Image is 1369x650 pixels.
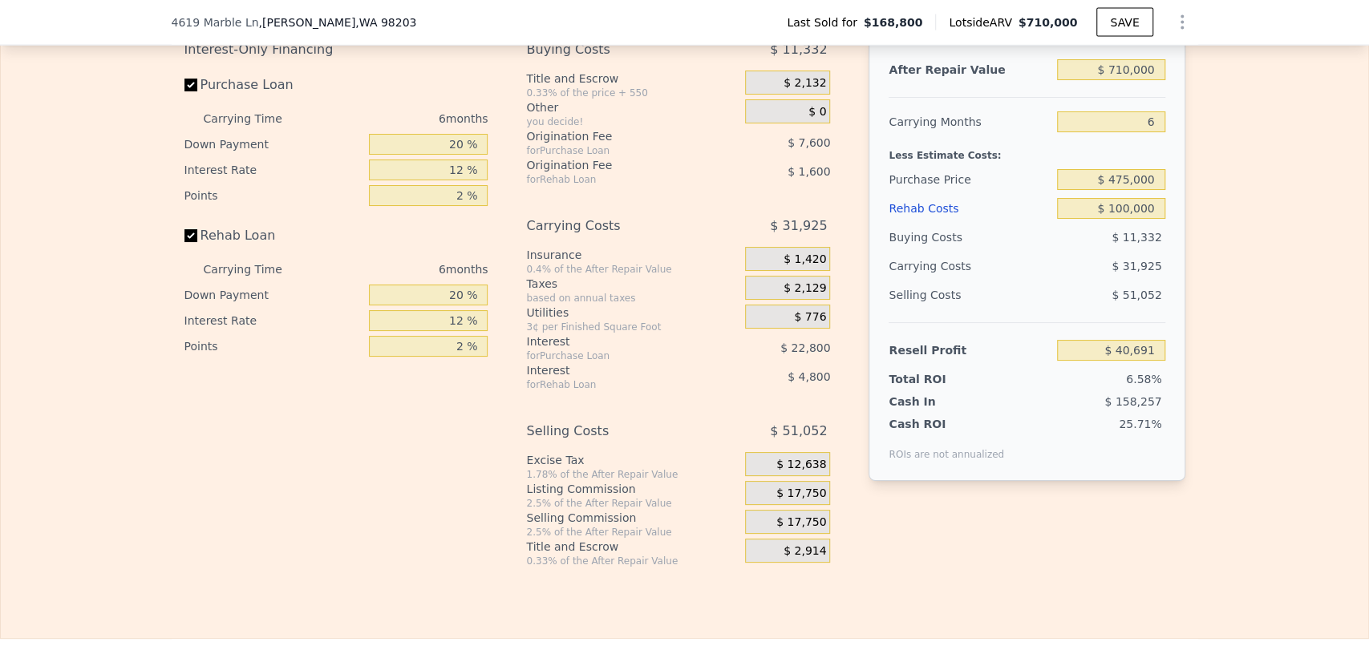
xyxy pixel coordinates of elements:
div: 3¢ per Finished Square Foot [526,321,739,333]
span: $ 2,132 [784,76,826,91]
input: Rehab Loan [184,229,197,242]
span: $ 31,925 [770,212,827,240]
div: Carrying Costs [526,212,705,240]
span: $ 11,332 [770,35,827,64]
div: Down Payment [184,131,363,157]
span: $ 158,257 [1104,395,1161,408]
span: $ 2,914 [784,544,826,559]
div: you decide! [526,115,739,128]
span: Last Sold for [787,14,864,30]
div: Origination Fee [526,128,705,144]
div: Title and Escrow [526,539,739,555]
span: , [PERSON_NAME] [259,14,417,30]
div: ROIs are not annualized [889,432,1004,461]
div: After Repair Value [889,55,1051,84]
div: Cash ROI [889,416,1004,432]
div: based on annual taxes [526,292,739,305]
span: $ 17,750 [776,515,826,530]
div: Excise Tax [526,452,739,468]
div: Carrying Time [204,106,308,131]
div: 6 months [314,256,488,282]
span: $ 51,052 [770,417,827,446]
span: $ 776 [794,310,826,325]
div: 2.5% of the After Repair Value [526,526,739,539]
span: $710,000 [1019,16,1078,29]
span: 25.71% [1119,418,1161,430]
span: 4619 Marble Ln [172,14,259,30]
div: Interest Rate [184,157,363,183]
div: Selling Costs [889,281,1051,309]
div: Selling Commission [526,510,739,526]
span: $ 51,052 [1112,289,1161,301]
span: $ 0 [808,105,826,119]
div: Purchase Price [889,165,1051,194]
div: Less Estimate Costs: [889,136,1164,165]
span: $ 22,800 [780,341,830,354]
div: Cash In [889,394,989,410]
div: for Rehab Loan [526,173,705,186]
div: Carrying Time [204,256,308,282]
div: Taxes [526,276,739,292]
div: for Purchase Loan [526,144,705,157]
label: Purchase Loan [184,71,363,99]
div: 1.78% of the After Repair Value [526,468,739,481]
span: $ 1,600 [788,165,830,178]
div: Carrying Costs [889,252,989,281]
span: $ 7,600 [788,136,830,149]
div: Down Payment [184,282,363,308]
span: $ 4,800 [788,370,830,383]
div: Total ROI [889,371,989,387]
span: , WA 98203 [355,16,416,29]
div: Other [526,99,739,115]
span: $ 31,925 [1112,260,1161,273]
div: Rehab Costs [889,194,1051,223]
button: Show Options [1166,6,1198,38]
label: Rehab Loan [184,221,363,250]
div: Buying Costs [526,35,705,64]
input: Purchase Loan [184,79,197,91]
div: Interest [526,362,705,378]
div: Insurance [526,247,739,263]
div: Listing Commission [526,481,739,497]
span: $168,800 [864,14,923,30]
div: Selling Costs [526,417,705,446]
div: 2.5% of the After Repair Value [526,497,739,510]
div: for Rehab Loan [526,378,705,391]
div: Buying Costs [889,223,1051,252]
span: $ 1,420 [784,252,826,267]
span: 6.58% [1126,373,1161,386]
div: Interest-Only Financing [184,35,488,64]
span: $ 17,750 [776,486,826,501]
div: 0.33% of the After Repair Value [526,555,739,567]
div: for Purchase Loan [526,349,705,362]
span: Lotside ARV [949,14,1018,30]
span: $ 12,638 [776,458,826,472]
div: 0.33% of the price + 550 [526,87,739,99]
div: Origination Fee [526,157,705,173]
div: Interest [526,333,705,349]
div: Points [184,183,363,208]
div: Utilities [526,305,739,321]
div: 0.4% of the After Repair Value [526,263,739,276]
div: Title and Escrow [526,71,739,87]
div: Carrying Months [889,107,1051,136]
div: Interest Rate [184,308,363,333]
button: SAVE [1096,8,1152,37]
div: Points [184,333,363,359]
div: 6 months [314,106,488,131]
span: $ 11,332 [1112,231,1161,244]
span: $ 2,129 [784,281,826,296]
div: Resell Profit [889,336,1051,365]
